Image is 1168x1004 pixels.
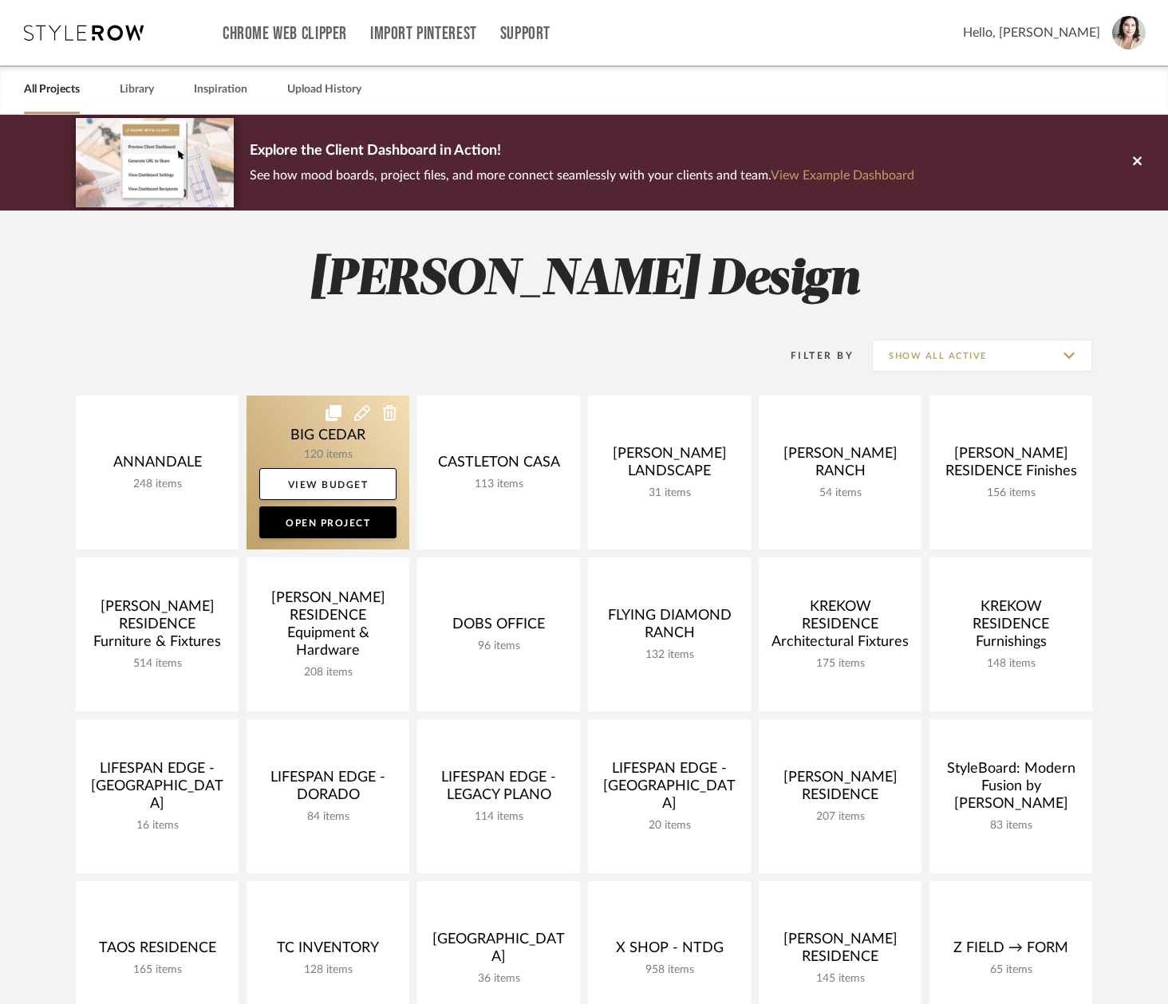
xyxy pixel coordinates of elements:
p: Explore the Client Dashboard in Action! [250,139,914,164]
img: avatar [1112,16,1146,49]
div: LIFESPAN EDGE - [GEOGRAPHIC_DATA] [601,760,738,819]
div: 31 items [601,486,738,500]
div: 36 items [430,972,567,986]
span: Hello, [PERSON_NAME] [963,23,1100,42]
div: 20 items [601,819,738,833]
div: LIFESPAN EDGE - [GEOGRAPHIC_DATA] [89,760,226,819]
div: 148 items [942,657,1079,671]
div: 114 items [430,810,567,824]
div: 145 items [771,972,909,986]
div: LIFESPAN EDGE - DORADO [259,769,397,810]
div: [GEOGRAPHIC_DATA] [430,931,567,972]
div: Filter By [770,348,854,364]
p: See how mood boards, project files, and more connect seamlessly with your clients and team. [250,164,914,187]
div: X SHOP - NTDG [601,939,738,963]
div: 514 items [89,657,226,671]
div: 175 items [771,657,909,671]
a: Import Pinterest [370,27,477,41]
div: KREKOW RESIDENCE Furnishings [942,598,1079,657]
div: LIFESPAN EDGE - LEGACY PLANO [430,769,567,810]
div: 83 items [942,819,1079,833]
a: View Budget [259,468,397,500]
div: [PERSON_NAME] LANDSCAPE [601,445,738,486]
a: Library [120,79,154,100]
div: [PERSON_NAME] RESIDENCE [771,769,909,810]
div: ANNANDALE [89,454,226,478]
div: 958 items [601,963,738,977]
div: 208 items [259,666,397,679]
img: d5d033c5-7b12-40c2-a960-1ecee1989c38.png [76,118,234,207]
div: 54 items [771,486,909,500]
div: [PERSON_NAME] RESIDENCE Equipment & Hardware [259,589,397,666]
div: 65 items [942,963,1079,977]
div: 128 items [259,963,397,977]
div: 96 items [430,640,567,653]
div: Z FIELD → FORM [942,939,1079,963]
div: [PERSON_NAME] RESIDENCE Finishes [942,445,1079,486]
div: 84 items [259,810,397,824]
a: All Projects [24,79,80,100]
div: [PERSON_NAME] RESIDENCE [771,931,909,972]
div: StyleBoard: Modern Fusion by [PERSON_NAME] [942,760,1079,819]
div: FLYING DIAMOND RANCH [601,607,738,648]
a: Inspiration [194,79,247,100]
div: 16 items [89,819,226,833]
div: 132 items [601,648,738,662]
div: 248 items [89,478,226,491]
a: Support [500,27,550,41]
div: 113 items [430,478,567,491]
div: CASTLETON CASA [430,454,567,478]
div: 156 items [942,486,1079,500]
h2: [PERSON_NAME] Design [10,250,1158,310]
a: Open Project [259,506,397,538]
div: [PERSON_NAME] RESIDENCE Furniture & Fixtures [89,598,226,657]
div: DOBS OFFICE [430,616,567,640]
a: View Example Dashboard [771,169,914,182]
a: Chrome Web Clipper [223,27,347,41]
div: 165 items [89,963,226,977]
div: TAOS RESIDENCE [89,939,226,963]
div: 207 items [771,810,909,824]
div: TC INVENTORY [259,939,397,963]
a: Upload History [287,79,361,100]
div: [PERSON_NAME] RANCH [771,445,909,486]
div: KREKOW RESIDENCE Architectural Fixtures [771,598,909,657]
